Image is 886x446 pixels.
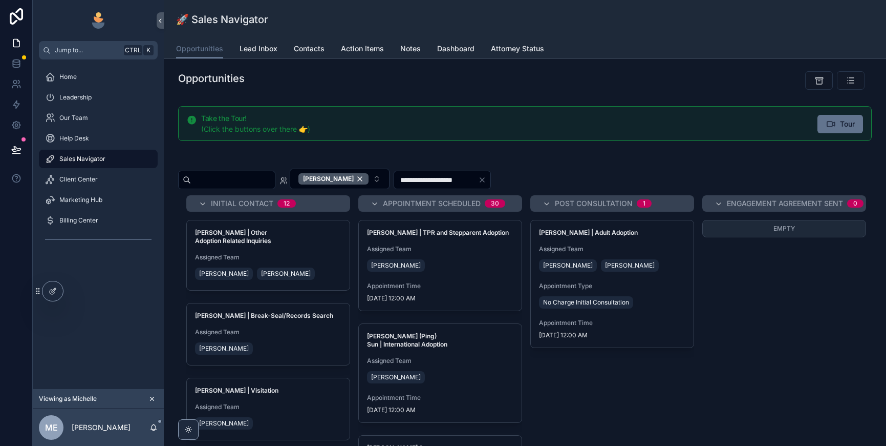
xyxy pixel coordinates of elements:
[195,253,341,261] span: Assigned Team
[294,39,325,60] a: Contacts
[59,134,89,143] span: Help Desk
[539,229,638,236] strong: [PERSON_NAME] | Adult Adoption
[211,198,273,209] span: Initial Contact
[186,303,350,366] a: [PERSON_NAME] | Break-Seal/Records SearchAssigned Team[PERSON_NAME]
[201,124,809,134] div: (Click the buttons over there 👉)
[491,199,499,208] div: 30
[39,109,158,127] a: Our Team
[72,422,131,433] p: [PERSON_NAME]
[55,46,120,54] span: Jump to...
[539,245,685,253] span: Assigned Team
[39,129,158,148] a: Help Desk
[367,245,513,253] span: Assigned Team
[290,169,390,189] button: Select Button
[240,44,277,54] span: Lead Inbox
[39,395,97,403] span: Viewing as Michelle
[367,294,513,302] span: [DATE] 12:00 AM
[539,296,633,309] a: No Charge Initial Consultation
[178,71,245,86] h1: Opportunities
[491,44,544,54] span: Attorney Status
[59,73,77,81] span: Home
[240,39,277,60] a: Lead Inbox
[33,59,164,263] div: scrollable content
[478,176,490,184] button: Clear
[383,198,481,209] span: Appointment Scheduled
[199,270,249,278] span: [PERSON_NAME]
[539,331,685,339] span: [DATE] 12:00 AM
[195,403,341,411] span: Assigned Team
[186,378,350,440] a: [PERSON_NAME] | VisitationAssigned Team[PERSON_NAME]
[59,216,98,225] span: Billing Center
[59,155,105,163] span: Sales Navigator
[195,387,278,394] strong: [PERSON_NAME] | Visitation
[303,175,354,183] span: [PERSON_NAME]
[59,93,92,102] span: Leadership
[201,125,310,133] span: (Click the buttons over there 👉)
[294,44,325,54] span: Contacts
[367,332,447,348] strong: [PERSON_NAME] (Ping) Sun | International Adoption
[367,229,509,236] strong: [PERSON_NAME] | TPR and Stepparent Adoption
[437,39,474,60] a: Dashboard
[90,12,106,29] img: App logo
[601,259,659,272] a: [PERSON_NAME]
[358,323,522,423] a: [PERSON_NAME] (Ping) Sun | International AdoptionAssigned Team[PERSON_NAME]Appointment Time[DATE]...
[555,198,633,209] span: Post Consultation
[176,39,223,59] a: Opportunities
[176,44,223,54] span: Opportunities
[437,44,474,54] span: Dashboard
[727,198,843,209] span: Engagement Agreement Sent
[195,229,271,245] strong: [PERSON_NAME] | Other Adoption Related Inquiries
[543,261,593,270] span: [PERSON_NAME]
[341,39,384,60] a: Action Items
[199,344,249,353] span: [PERSON_NAME]
[39,41,158,59] button: Jump to...CtrlK
[39,170,158,189] a: Client Center
[371,261,421,270] span: [PERSON_NAME]
[195,312,333,319] strong: [PERSON_NAME] | Break-Seal/Records Search
[367,394,513,402] span: Appointment Time
[124,45,142,55] span: Ctrl
[195,328,341,336] span: Assigned Team
[605,261,655,270] span: [PERSON_NAME]
[853,199,857,208] div: 0
[59,196,102,204] span: Marketing Hub
[530,220,694,348] a: [PERSON_NAME] | Adult AdoptionAssigned Team[PERSON_NAME][PERSON_NAME]Appointment TypeNo Charge In...
[643,199,645,208] div: 1
[39,88,158,107] a: Leadership
[201,115,809,122] h5: Take the Tour!
[195,342,253,355] a: [PERSON_NAME]
[539,282,685,290] span: Appointment Type
[367,282,513,290] span: Appointment Time
[39,68,158,86] a: Home
[186,220,350,291] a: [PERSON_NAME] | Other Adoption Related InquiriesAssigned Team[PERSON_NAME][PERSON_NAME]
[817,115,863,133] button: Tour
[358,220,522,311] a: [PERSON_NAME] | TPR and Stepparent AdoptionAssigned Team[PERSON_NAME]Appointment Time[DATE] 12:00 AM
[261,270,311,278] span: [PERSON_NAME]
[367,357,513,365] span: Assigned Team
[39,191,158,209] a: Marketing Hub
[176,12,268,27] h1: 🚀 Sales Navigator
[367,371,425,383] a: [PERSON_NAME]
[284,199,290,208] div: 12
[298,173,369,185] button: Unselect 1052
[400,39,421,60] a: Notes
[367,406,513,414] span: [DATE] 12:00 AM
[773,225,795,232] span: Empty
[59,175,98,184] span: Client Center
[195,417,253,430] a: [PERSON_NAME]
[39,211,158,230] a: Billing Center
[195,268,253,280] a: [PERSON_NAME]
[840,119,855,129] span: Tour
[539,319,685,327] span: Appointment Time
[39,150,158,168] a: Sales Navigator
[491,39,544,60] a: Attorney Status
[341,44,384,54] span: Action Items
[144,46,153,54] span: K
[371,373,421,381] span: [PERSON_NAME]
[400,44,421,54] span: Notes
[543,298,629,307] span: No Charge Initial Consultation
[59,114,88,122] span: Our Team
[367,259,425,272] a: [PERSON_NAME]
[199,419,249,428] span: [PERSON_NAME]
[257,268,315,280] a: [PERSON_NAME]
